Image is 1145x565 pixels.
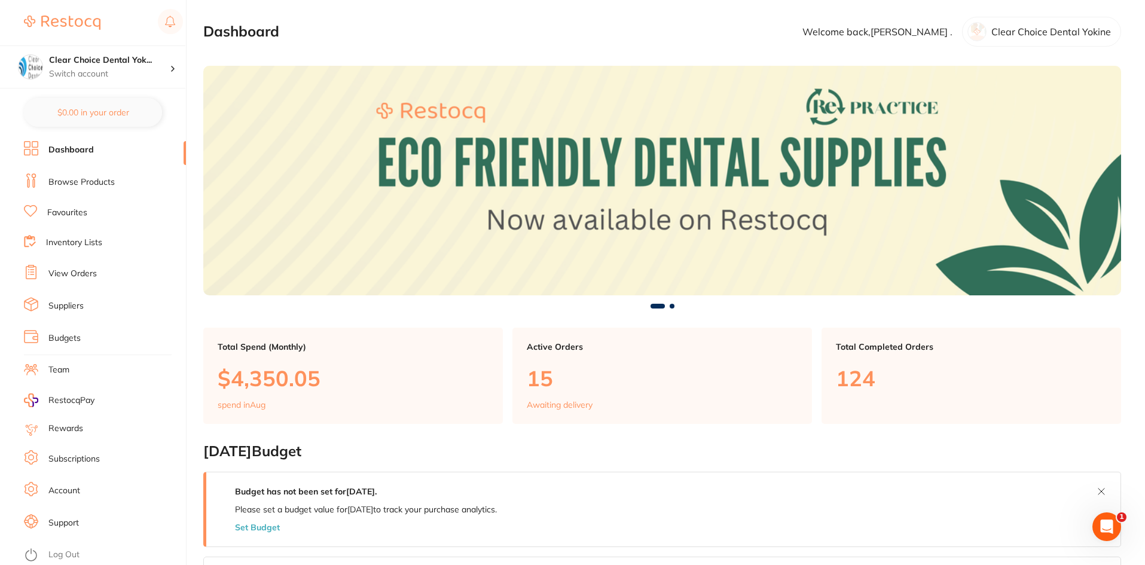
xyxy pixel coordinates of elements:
[48,144,94,156] a: Dashboard
[48,517,79,529] a: Support
[527,342,798,352] p: Active Orders
[48,332,81,344] a: Budgets
[235,505,497,514] p: Please set a budget value for [DATE] to track your purchase analytics.
[24,393,94,407] a: RestocqPay
[527,366,798,390] p: 15
[24,546,182,565] button: Log Out
[822,328,1121,424] a: Total Completed Orders124
[836,342,1107,352] p: Total Completed Orders
[218,400,265,410] p: spend in Aug
[49,68,170,80] p: Switch account
[836,366,1107,390] p: 124
[512,328,812,424] a: Active Orders15Awaiting delivery
[218,366,488,390] p: $4,350.05
[48,268,97,280] a: View Orders
[48,395,94,407] span: RestocqPay
[48,364,69,376] a: Team
[46,237,102,249] a: Inventory Lists
[802,26,952,37] p: Welcome back, [PERSON_NAME] .
[527,400,593,410] p: Awaiting delivery
[48,485,80,497] a: Account
[47,207,87,219] a: Favourites
[48,453,100,465] a: Subscriptions
[48,549,80,561] a: Log Out
[48,423,83,435] a: Rewards
[24,98,162,127] button: $0.00 in your order
[203,66,1121,295] img: Dashboard
[203,328,503,424] a: Total Spend (Monthly)$4,350.05spend inAug
[24,393,38,407] img: RestocqPay
[48,300,84,312] a: Suppliers
[235,486,377,497] strong: Budget has not been set for [DATE] .
[19,55,42,79] img: Clear Choice Dental Yokine
[48,176,115,188] a: Browse Products
[218,342,488,352] p: Total Spend (Monthly)
[203,443,1121,460] h2: [DATE] Budget
[1117,512,1126,522] span: 1
[1092,512,1121,541] iframe: Intercom live chat
[203,23,279,40] h2: Dashboard
[24,16,100,30] img: Restocq Logo
[235,523,280,532] button: Set Budget
[24,9,100,36] a: Restocq Logo
[991,26,1111,37] p: Clear Choice Dental Yokine
[49,54,170,66] h4: Clear Choice Dental Yokine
